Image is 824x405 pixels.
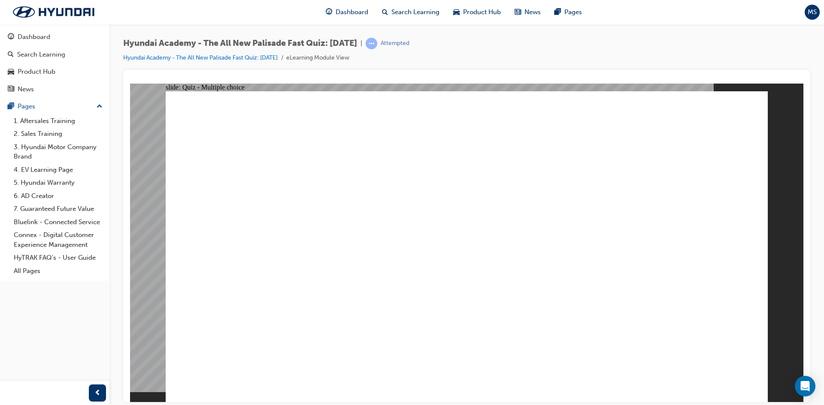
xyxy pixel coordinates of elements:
a: pages-iconPages [548,3,589,21]
div: Open Intercom Messenger [795,376,815,396]
span: guage-icon [8,33,14,41]
span: up-icon [97,101,103,112]
span: pages-icon [554,7,561,18]
a: Search Learning [3,47,106,63]
button: Pages [3,99,106,114]
span: MS [808,7,817,17]
a: 5. Hyundai Warranty [10,176,106,189]
a: All Pages [10,264,106,278]
a: 3. Hyundai Motor Company Brand [10,141,106,163]
span: Dashboard [336,7,368,17]
span: guage-icon [326,7,332,18]
span: news-icon [8,86,14,93]
span: news-icon [515,7,521,18]
a: guage-iconDashboard [319,3,375,21]
span: Hyundai Academy - The All New Palisade Fast Quiz: [DATE] [123,39,357,48]
span: Search Learning [391,7,439,17]
a: 1. Aftersales Training [10,114,106,128]
span: News [524,7,541,17]
a: 6. AD Creator [10,189,106,203]
a: search-iconSearch Learning [375,3,446,21]
a: Product Hub [3,64,106,80]
span: | [360,39,362,48]
a: news-iconNews [508,3,548,21]
a: Bluelink - Connected Service [10,216,106,229]
button: DashboardSearch LearningProduct HubNews [3,27,106,99]
span: search-icon [382,7,388,18]
span: search-icon [8,51,14,59]
a: 7. Guaranteed Future Value [10,202,106,216]
span: Product Hub [463,7,501,17]
li: eLearning Module View [286,53,349,63]
button: MS [805,5,820,20]
span: car-icon [453,7,460,18]
a: News [3,81,106,97]
a: 2. Sales Training [10,127,106,141]
a: Connex - Digital Customer Experience Management [10,228,106,251]
a: car-iconProduct Hub [446,3,508,21]
div: Search Learning [17,50,65,60]
div: News [18,84,34,94]
div: Product Hub [18,67,55,77]
span: Pages [564,7,582,17]
a: 4. EV Learning Page [10,163,106,177]
span: car-icon [8,68,14,76]
a: Hyundai Academy - The All New Palisade Fast Quiz: [DATE] [123,54,278,61]
div: Dashboard [18,32,50,42]
span: prev-icon [94,388,101,399]
div: Attempted [381,39,409,48]
img: Trak [4,3,103,21]
a: Dashboard [3,29,106,45]
a: HyTRAK FAQ's - User Guide [10,251,106,264]
span: learningRecordVerb_ATTEMPT-icon [366,38,377,49]
span: pages-icon [8,103,14,111]
div: Pages [18,102,35,111]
